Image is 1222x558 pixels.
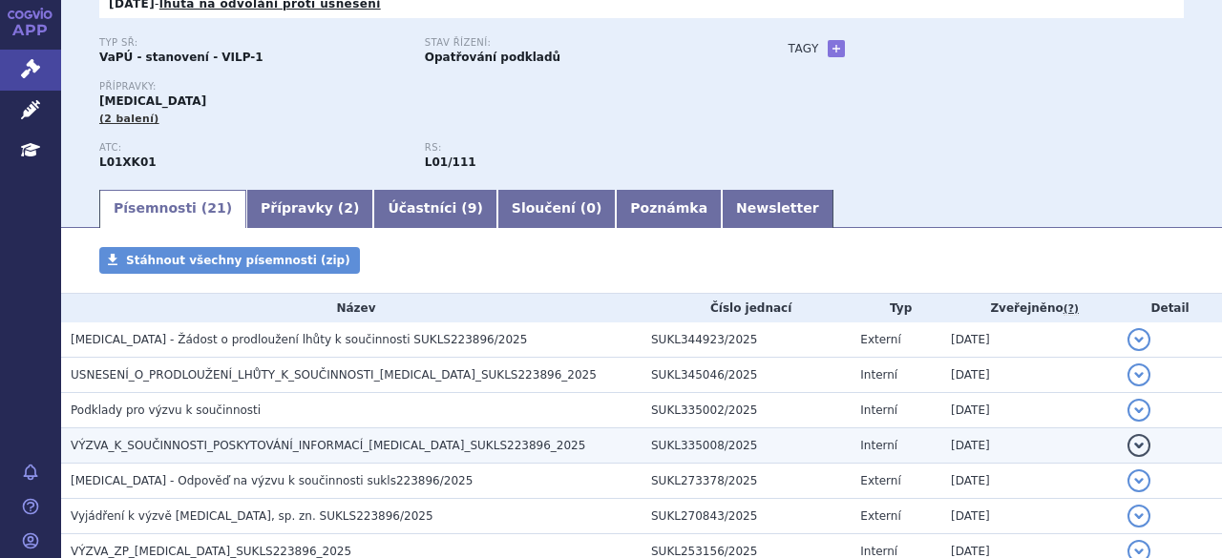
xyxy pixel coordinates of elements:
[642,392,851,427] td: SUKL335002/2025
[941,392,1118,427] td: [DATE]
[99,81,750,93] p: Přípravky:
[425,142,731,154] p: RS:
[941,427,1118,463] td: [DATE]
[126,254,350,267] span: Stáhnout všechny písemnosti (zip)
[586,200,596,216] span: 0
[860,403,897,417] span: Interní
[642,294,851,322] th: Číslo jednací
[1127,399,1150,422] button: detail
[425,37,731,49] p: Stav řízení:
[99,142,406,154] p: ATC:
[99,113,159,125] span: (2 balení)
[71,333,527,346] span: LYNPARZA - Žádost o prodloužení lhůty k součinnosti SUKLS223896/2025
[616,190,722,228] a: Poznámka
[246,190,373,228] a: Přípravky (2)
[71,509,433,523] span: Vyjádření k výzvě LYNPARZA, sp. zn. SUKLS223896/2025
[99,155,157,169] strong: OLAPARIB
[99,247,360,274] a: Stáhnout všechny písemnosti (zip)
[860,545,897,558] span: Interní
[789,37,819,60] h3: Tagy
[642,498,851,533] td: SUKL270843/2025
[71,368,597,382] span: USNESENÍ_O_PRODLOUŽENÍ_LHŮTY_K_SOUČINNOSTI_LYNPARZA_SUKLS223896_2025
[61,294,642,322] th: Název
[468,200,477,216] span: 9
[1064,302,1079,316] abbr: (?)
[1127,328,1150,351] button: detail
[860,333,900,346] span: Externí
[71,545,351,558] span: VÝZVA_ZP_LYNPARZA_SUKLS223896_2025
[941,294,1118,322] th: Zveřejněno
[99,190,246,228] a: Písemnosti (21)
[344,200,353,216] span: 2
[99,51,263,64] strong: VaPÚ - stanovení - VILP-1
[425,155,476,169] strong: olaparib tbl.
[1127,505,1150,527] button: detail
[1118,294,1222,322] th: Detail
[941,498,1118,533] td: [DATE]
[99,94,206,108] span: [MEDICAL_DATA]
[642,463,851,498] td: SUKL273378/2025
[941,357,1118,392] td: [DATE]
[860,368,897,382] span: Interní
[425,51,560,64] strong: Opatřování podkladů
[1127,434,1150,457] button: detail
[642,322,851,358] td: SUKL344923/2025
[860,439,897,452] span: Interní
[1127,469,1150,492] button: detail
[497,190,616,228] a: Sloučení (0)
[1127,363,1150,386] button: detail
[722,190,833,228] a: Newsletter
[71,403,261,417] span: Podklady pro výzvu k součinnosti
[642,427,851,463] td: SUKL335008/2025
[71,474,473,487] span: LYNPARZA - Odpověď na výzvu k součinnosti sukls223896/2025
[941,463,1118,498] td: [DATE]
[860,474,900,487] span: Externí
[851,294,941,322] th: Typ
[71,439,585,452] span: VÝZVA_K_SOUČINNOSTI_POSKYTOVÁNÍ_INFORMACÍ_LYNPARZA_SUKLS223896_2025
[860,509,900,523] span: Externí
[99,37,406,49] p: Typ SŘ:
[207,200,225,216] span: 21
[941,322,1118,358] td: [DATE]
[373,190,496,228] a: Účastníci (9)
[828,40,845,57] a: +
[642,357,851,392] td: SUKL345046/2025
